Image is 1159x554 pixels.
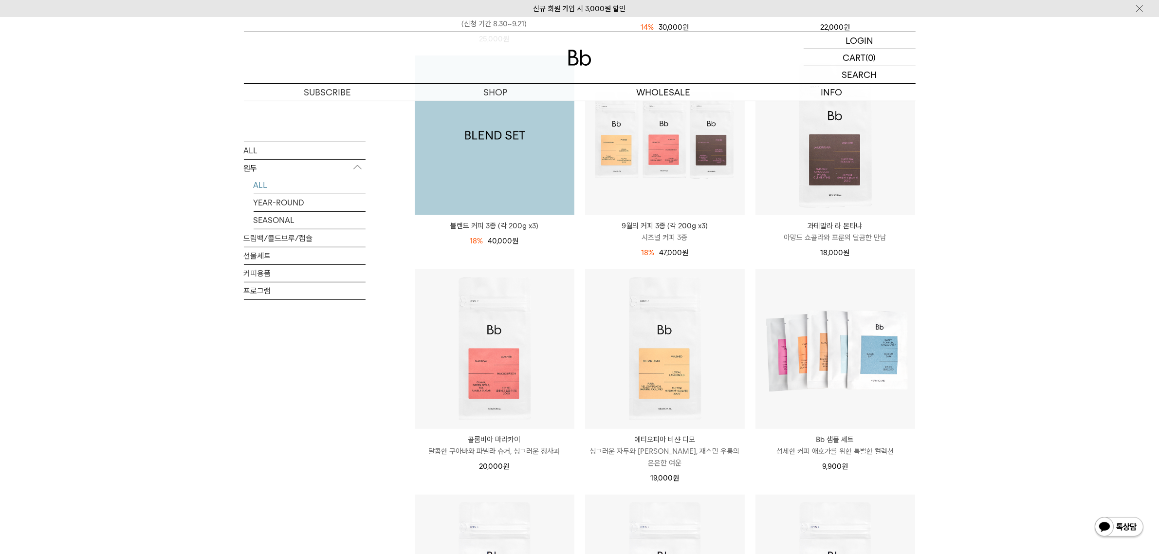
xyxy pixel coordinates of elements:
[470,235,483,247] div: 18%
[244,229,366,246] a: 드립백/콜드브루/캡슐
[244,247,366,264] a: 선물세트
[682,248,688,257] span: 원
[641,247,654,259] div: 18%
[843,49,866,66] p: CART
[585,220,745,243] a: 9월의 커피 3종 (각 200g x3) 시즈널 커피 3종
[415,445,574,457] p: 달콤한 구아바와 파넬라 슈거, 싱그러운 청사과
[673,474,679,482] span: 원
[585,269,745,429] img: 에티오피아 비샨 디모
[568,50,591,66] img: 로고
[244,142,366,159] a: ALL
[585,434,745,469] a: 에티오피아 비샨 디모 싱그러운 자두와 [PERSON_NAME], 재스민 우롱의 은은한 여운
[479,462,510,471] span: 20,000
[580,84,748,101] p: WHOLESALE
[415,55,574,215] img: 1000001179_add2_053.png
[755,232,915,243] p: 아망드 쇼콜라와 프룬의 달콤한 만남
[866,49,876,66] p: (0)
[585,220,745,232] p: 9월의 커피 3종 (각 200g x3)
[755,220,915,243] a: 과테말라 라 몬타냐 아망드 쇼콜라와 프룬의 달콤한 만남
[415,434,574,457] a: 콜롬비아 마라카이 달콤한 구아바와 파넬라 슈거, 싱그러운 청사과
[755,434,915,457] a: Bb 샘플 세트 섬세한 커피 애호가를 위한 특별한 컬렉션
[659,248,688,257] span: 47,000
[821,248,850,257] span: 18,000
[415,434,574,445] p: 콜롬비아 마라카이
[755,445,915,457] p: 섬세한 커피 애호가를 위한 특별한 컬렉션
[534,4,626,13] a: 신규 회원 가입 시 3,000원 할인
[244,282,366,299] a: 프로그램
[755,55,915,215] img: 과테말라 라 몬타냐
[412,84,580,101] a: SHOP
[842,66,877,83] p: SEARCH
[488,237,519,245] span: 40,000
[804,32,916,49] a: LOGIN
[748,84,916,101] p: INFO
[650,474,679,482] span: 19,000
[585,445,745,469] p: 싱그러운 자두와 [PERSON_NAME], 재스민 우롱의 은은한 여운
[244,159,366,177] p: 원두
[415,55,574,215] a: 블렌드 커피 3종 (각 200g x3)
[244,264,366,281] a: 커피용품
[513,237,519,245] span: 원
[842,462,848,471] span: 원
[585,232,745,243] p: 시즈널 커피 3종
[585,434,745,445] p: 에티오피아 비샨 디모
[415,269,574,429] img: 콜롬비아 마라카이
[244,84,412,101] a: SUBSCRIBE
[585,55,745,215] img: 9월의 커피 3종 (각 200g x3)
[755,220,915,232] p: 과테말라 라 몬타냐
[804,49,916,66] a: CART (0)
[254,194,366,211] a: YEAR-ROUND
[254,176,366,193] a: ALL
[755,269,915,429] img: Bb 샘플 세트
[822,462,848,471] span: 9,900
[254,211,366,228] a: SEASONAL
[415,220,574,232] a: 블렌드 커피 3종 (각 200g x3)
[846,32,873,49] p: LOGIN
[755,434,915,445] p: Bb 샘플 세트
[503,462,510,471] span: 원
[844,248,850,257] span: 원
[1094,516,1144,539] img: 카카오톡 채널 1:1 채팅 버튼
